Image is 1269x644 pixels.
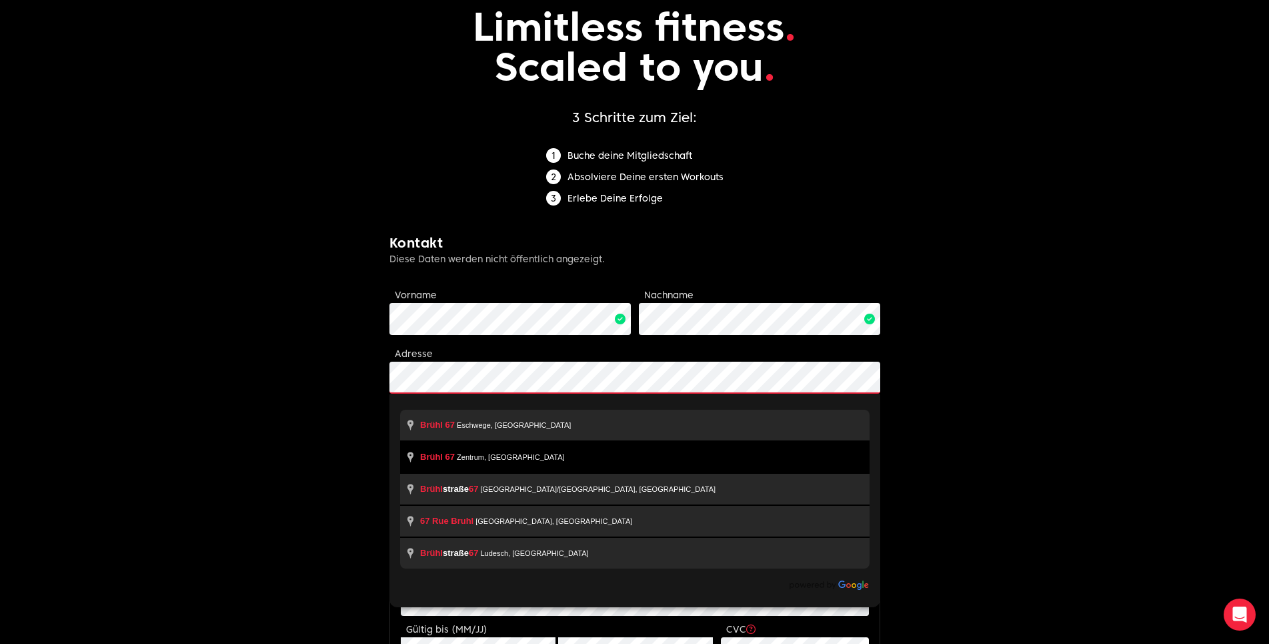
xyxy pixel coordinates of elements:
span: Brühl [420,452,443,462]
p: Diese Daten werden nicht öffentlich angezeigt. [389,252,880,266]
span: 67 [445,452,455,462]
span: . [784,2,796,51]
label: Adresse [395,348,433,359]
span: 67 [445,420,455,430]
label: CVC [726,624,756,635]
span: 67 [469,484,478,494]
span: Brühl [420,484,443,494]
span: [GEOGRAPHIC_DATA], [GEOGRAPHIC_DATA] [475,517,632,525]
span: [GEOGRAPHIC_DATA]/[GEOGRAPHIC_DATA], [GEOGRAPHIC_DATA] [480,485,716,493]
span: Ludesch, [GEOGRAPHIC_DATA] [480,549,588,557]
span: straße [420,548,480,558]
span: straße [420,484,480,494]
label: Gültig bis (MM/JJ) [406,624,487,635]
span: Brühl [420,548,443,558]
span: 67 [469,548,478,558]
li: Absolviere Deine ersten Workouts [546,170,724,184]
h1: 3 Schritte zum Ziel: [389,108,880,127]
div: Open Intercom Messenger [1224,599,1256,631]
span: Brühl [420,420,443,430]
h2: Kontakt [389,234,880,252]
span: Eschwege, [GEOGRAPHIC_DATA] [457,421,571,429]
li: Buche deine Mitgliedschaft [546,148,724,163]
label: Nachname [644,290,694,300]
span: Rue Bruhl [432,516,473,526]
li: Erlebe Deine Erfolge [546,191,724,206]
label: Vorname [395,290,437,300]
span: . [764,42,776,91]
span: 67 [420,516,429,526]
span: Zentrum, [GEOGRAPHIC_DATA] [457,453,565,461]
